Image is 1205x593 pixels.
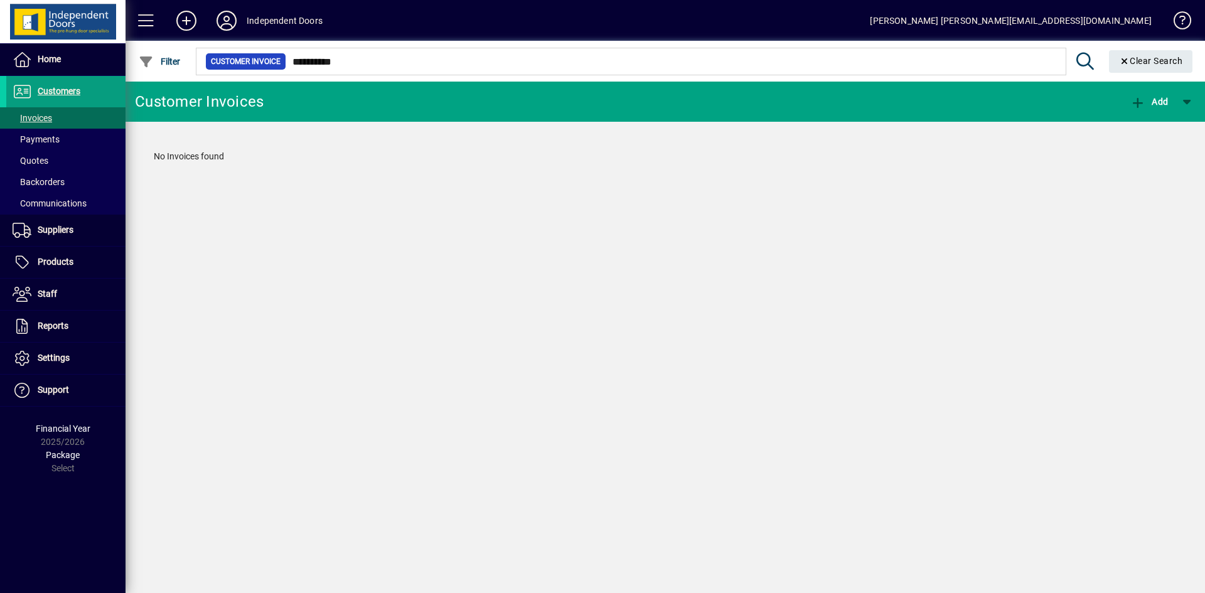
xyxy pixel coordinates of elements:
span: Settings [38,353,70,363]
button: Filter [136,50,184,73]
div: Customer Invoices [135,92,264,112]
span: Staff [38,289,57,299]
span: Package [46,450,80,460]
a: Communications [6,193,126,214]
span: Backorders [13,177,65,187]
span: Support [38,385,69,395]
a: Knowledge Base [1164,3,1189,43]
a: Payments [6,129,126,150]
a: Settings [6,343,126,374]
span: Financial Year [36,424,90,434]
span: Communications [13,198,87,208]
a: Products [6,247,126,278]
div: Independent Doors [247,11,323,31]
span: Clear Search [1119,56,1183,66]
button: Add [166,9,206,32]
button: Profile [206,9,247,32]
a: Reports [6,311,126,342]
span: Products [38,257,73,267]
span: Suppliers [38,225,73,235]
span: Quotes [13,156,48,166]
a: Backorders [6,171,126,193]
div: [PERSON_NAME] [PERSON_NAME][EMAIL_ADDRESS][DOMAIN_NAME] [870,11,1152,31]
span: Home [38,54,61,64]
span: Customer Invoice [211,55,281,68]
a: Suppliers [6,215,126,246]
a: Quotes [6,150,126,171]
a: Staff [6,279,126,310]
button: Clear [1109,50,1193,73]
a: Support [6,375,126,406]
span: Reports [38,321,68,331]
a: Invoices [6,107,126,129]
span: Filter [139,56,181,67]
span: Payments [13,134,60,144]
span: Customers [38,86,80,96]
span: Invoices [13,113,52,123]
span: Add [1130,97,1168,107]
button: Add [1127,90,1171,113]
a: Home [6,44,126,75]
div: No Invoices found [141,137,1189,176]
